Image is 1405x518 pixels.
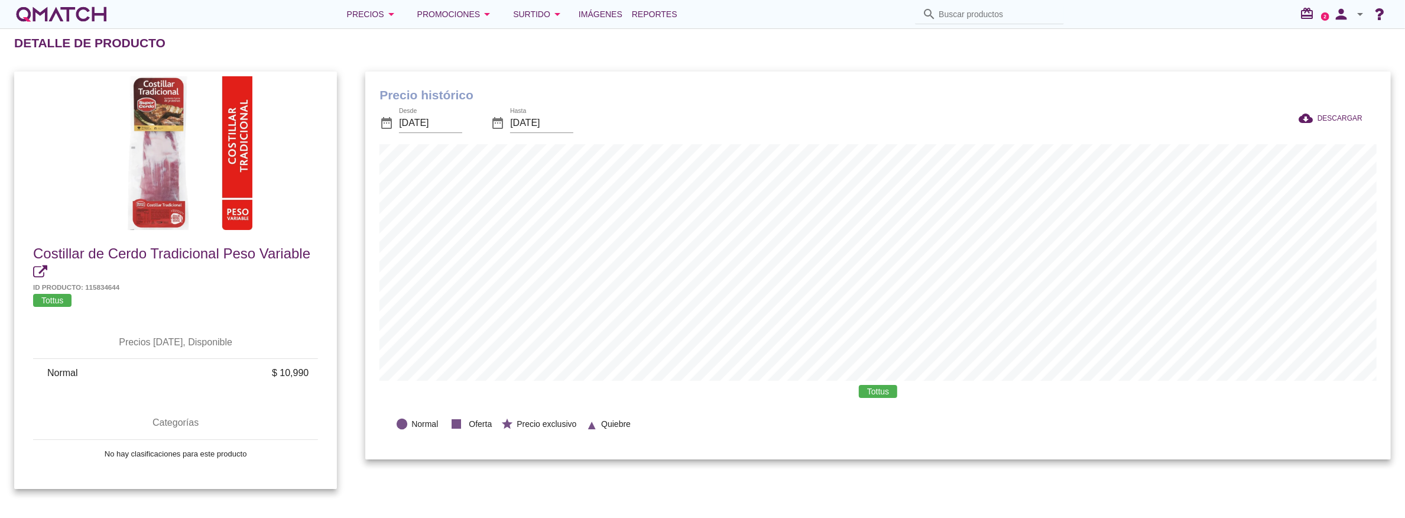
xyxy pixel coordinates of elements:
i: lens [395,417,408,430]
i: person [1329,6,1353,22]
i: arrow_drop_down [480,7,494,21]
div: Promociones [417,7,495,21]
a: Imágenes [574,2,627,26]
th: Categorías [33,406,318,439]
i: star [501,417,514,430]
button: Precios [338,2,408,26]
button: Promociones [408,2,504,26]
span: Oferta [469,418,492,430]
a: white-qmatch-logo [14,2,109,26]
td: No hay clasificaciones para este producto [33,440,318,468]
i: arrow_drop_down [384,7,398,21]
button: DESCARGAR [1289,108,1372,129]
i: ▲ [585,416,598,429]
text: 2 [1324,14,1327,19]
i: redeem [1300,7,1319,21]
i: stop [447,415,466,433]
span: Costillar de Cerdo Tradicional Peso Variable [33,245,310,261]
span: Precio exclusivo [517,418,576,430]
span: Quiebre [601,418,631,430]
input: Hasta [510,114,573,132]
th: Precios [DATE], Disponible [33,326,318,359]
input: Buscar productos [939,5,1057,24]
i: search [922,7,936,21]
i: cloud_download [1299,111,1318,125]
i: arrow_drop_down [550,7,564,21]
span: Tottus [859,385,897,398]
td: $ 10,990 [174,359,318,387]
h5: Id producto: 115834644 [33,282,318,292]
span: Tottus [33,294,72,307]
i: date_range [379,116,394,130]
td: Normal [33,359,174,387]
span: Reportes [632,7,677,21]
div: Surtido [513,7,564,21]
i: date_range [491,116,505,130]
span: DESCARGAR [1318,113,1362,124]
span: Normal [411,418,438,430]
button: Surtido [504,2,574,26]
h2: Detalle de producto [14,34,166,53]
h1: Precio histórico [379,86,1377,105]
span: Imágenes [579,7,622,21]
div: Precios [347,7,398,21]
a: 2 [1321,12,1329,21]
input: Desde [399,114,462,132]
a: Reportes [627,2,682,26]
i: arrow_drop_down [1353,7,1367,21]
